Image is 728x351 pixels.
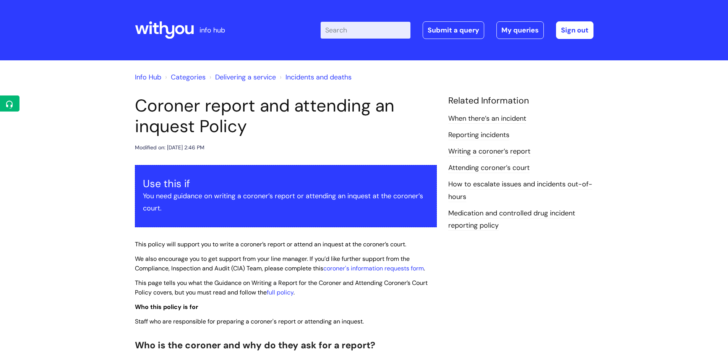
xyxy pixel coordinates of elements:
[496,21,544,39] a: My queries
[323,264,424,272] a: coroner's information requests form
[448,163,530,173] a: Attending coroner’s court
[135,95,437,137] h1: Coroner report and attending an inquest Policy
[199,24,225,36] p: info hub
[556,21,593,39] a: Sign out
[448,95,593,106] h4: Related Information
[448,147,530,157] a: Writing a coroner’s report
[321,22,410,39] input: Search
[278,71,352,83] li: Incidents and deaths
[135,73,161,82] a: Info Hub
[171,73,206,82] a: Categories
[215,73,276,82] a: Delivering a service
[448,209,575,231] a: Medication and controlled drug incident reporting policy
[143,178,429,190] h3: Use this if
[448,180,592,202] a: How to escalate issues and incidents out-of-hours
[135,143,204,152] div: Modified on: [DATE] 2:46 PM
[208,71,276,83] li: Delivering a service
[135,303,198,311] strong: Who this policy is for
[423,21,484,39] a: Submit a query
[143,190,429,215] p: You need guidance on writing a coroner’s report or attending an inquest at the coroner’s court.
[135,317,364,325] span: Staff who are responsible for preparing a coroner's report or attending an inquest.
[321,21,593,39] div: | -
[163,71,206,83] li: Solution home
[135,255,425,272] span: We also encourage you to get support from your line manager. If you’d like further support from t...
[135,279,428,296] span: This page tells you what the Guidance on Writing a Report for the Coroner and Attending Coroner’s...
[135,240,406,248] span: This policy will support you to write a coroner’s report or attend an inquest at the coroner’s co...
[285,73,352,82] a: Incidents and deaths
[448,114,526,124] a: When there’s an incident
[267,288,293,296] a: full policy
[448,130,509,140] a: Reporting incidents
[135,339,375,351] span: Who is the coroner and why do they ask for a report?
